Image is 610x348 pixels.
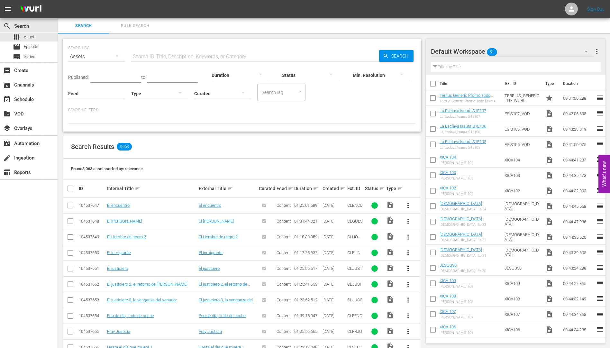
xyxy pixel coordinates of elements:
span: reorder [596,171,604,179]
td: 00:44:45.568 [560,198,596,214]
td: 00:44:35.520 [560,229,596,245]
span: Schedule [3,96,11,103]
div: Curated [259,186,275,191]
span: Video [545,141,553,148]
div: La Esclava Isaura S1E105 [440,145,486,150]
span: Search [389,50,414,62]
span: Content [277,234,291,239]
div: [DATE] [323,329,345,334]
div: Feed [277,185,292,192]
div: 01:25:41.653 [294,282,321,287]
span: Episode [24,43,38,50]
a: JESUS30 [440,263,457,268]
td: ESIS106_VOD [502,121,543,137]
div: 01:23:52.512 [294,298,321,302]
div: La Esclava Isaura S1E106 [440,130,486,134]
button: more_vert [400,229,416,245]
span: Automation [3,140,11,147]
span: 51 [487,45,497,59]
a: El justiciero 2, el retorno de [PERSON_NAME] [199,282,250,291]
a: [DEMOGRAPHIC_DATA] [440,216,482,221]
span: Content [277,313,291,318]
span: reorder [596,125,604,133]
td: [DEMOGRAPHIC_DATA] [502,214,543,229]
div: [PERSON_NAME] 107 [440,315,473,319]
img: ans4CAIJ8jUAAAAAAAAAAAAAAAAAAAAAAAAgQb4GAAAAAAAAAAAAAAAAAAAAAAAAJMjXAAAAAAAAAAAAAAAAAAAAAAAAgAT5G... [15,2,46,17]
span: sort [135,186,141,191]
span: Video [545,279,553,287]
div: ID [79,186,105,191]
span: Bulk Search [113,22,157,30]
span: sort [288,186,294,191]
span: Video [545,326,553,334]
td: [DEMOGRAPHIC_DATA] [502,245,543,260]
div: 104537655 [79,329,105,334]
span: Video [545,171,553,179]
div: External Title [199,185,257,192]
td: ESIS105_VOD [502,137,543,152]
a: El [PERSON_NAME] [107,219,142,224]
a: El Hombre de negro 2 [199,234,238,239]
th: Duration [559,75,598,93]
div: [DEMOGRAPHIC_DATA] Ep 30 [440,269,486,273]
span: reorder [596,109,604,117]
div: [DATE] [323,313,345,318]
span: Asset [24,34,34,40]
td: ESIS107_VOD [502,106,543,121]
span: Episode [13,43,21,51]
td: XICA103 [502,168,543,183]
td: 00:44:34.858 [560,307,596,322]
div: 104537647 [79,203,105,208]
button: more_vert [400,277,416,292]
span: Video [545,202,553,210]
div: 01:25:06.517 [294,266,321,271]
span: Video [386,201,394,209]
a: XICA 104 [440,155,456,160]
td: 00:44:47.936 [560,214,596,229]
a: XICA 108 [440,294,456,298]
p: Search Filters: [68,107,416,113]
a: XICA 103 [440,170,456,175]
div: [PERSON_NAME] 102 [440,192,473,196]
div: Type [386,185,398,192]
span: Channels [3,81,11,89]
span: Video [386,217,394,224]
span: Video [545,156,553,164]
div: [PERSON_NAME] 109 [440,284,473,288]
span: Video [545,125,553,133]
span: CLHOMN [347,234,361,244]
button: more_vert [400,324,416,339]
div: 104537651 [79,266,105,271]
div: 01:25:56.565 [294,329,321,334]
div: 01:17:25.632 [294,250,321,255]
th: Title [440,75,501,93]
span: sort [397,186,403,191]
a: La Esclava Isaura S1E106 [440,124,486,129]
span: Video [545,233,553,241]
span: Content [277,329,291,334]
div: [DATE] [323,250,345,255]
span: Content [277,250,291,255]
span: CLGUES [347,219,363,224]
td: JESUS30 [502,260,543,276]
span: more_vert [404,296,412,304]
a: El inmigrante [199,250,223,255]
span: reorder [596,233,604,241]
span: sort [313,186,319,191]
a: XICA 109 [440,278,456,283]
span: Content [277,266,291,271]
span: reorder [596,279,604,287]
div: Ext. ID [347,186,363,191]
button: more_vert [400,261,416,276]
a: Sign Out [587,6,604,12]
a: El [PERSON_NAME] [199,219,234,224]
div: Terrius Generic Promo Todo Drama [440,99,500,103]
span: more_vert [593,48,601,55]
span: Video [545,218,553,225]
div: Default Workspace [431,42,594,60]
td: XICA107 [502,307,543,322]
td: 00:44:32.003 [560,183,596,198]
a: La Esclava Isaura S1E105 [440,139,486,144]
a: [DEMOGRAPHIC_DATA] [440,201,482,206]
span: Video [545,187,553,195]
